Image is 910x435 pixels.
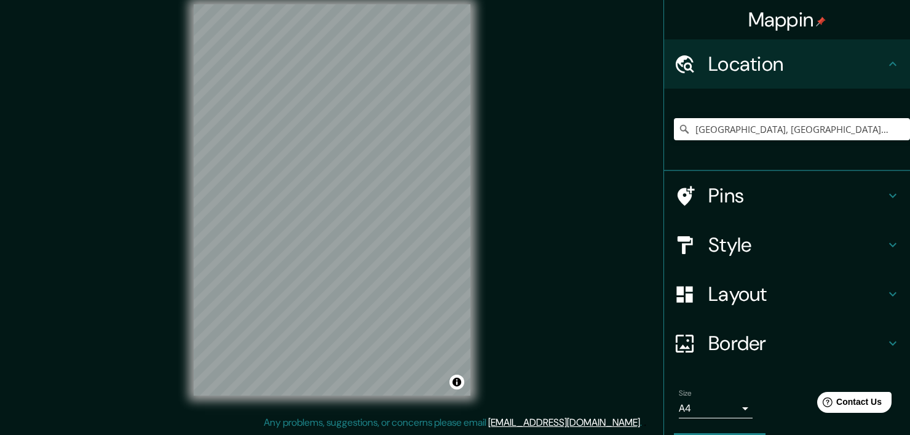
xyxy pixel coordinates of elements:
canvas: Map [194,4,470,396]
h4: Location [708,52,885,76]
p: Any problems, suggestions, or concerns please email . [264,415,642,430]
h4: Mappin [748,7,826,32]
iframe: Help widget launcher [801,387,896,421]
img: pin-icon.png [816,17,826,26]
div: Style [664,220,910,269]
div: . [644,415,646,430]
label: Size [679,388,692,399]
div: A4 [679,399,753,418]
div: Pins [664,171,910,220]
h4: Style [708,233,885,257]
div: Location [664,39,910,89]
div: . [642,415,644,430]
a: [EMAIL_ADDRESS][DOMAIN_NAME] [488,416,640,429]
div: Layout [664,269,910,319]
button: Toggle attribution [449,375,464,389]
h4: Pins [708,183,885,208]
div: Border [664,319,910,368]
h4: Layout [708,282,885,306]
h4: Border [708,331,885,356]
input: Pick your city or area [674,118,910,140]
